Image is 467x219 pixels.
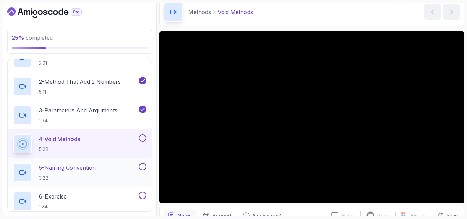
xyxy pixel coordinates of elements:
p: Notes [177,212,192,219]
p: 1:24 [39,203,67,210]
p: Designs [409,212,427,219]
p: 3 - Parameters And Arguments [39,106,117,114]
p: 5:11 [39,88,121,95]
p: 3:21 [39,60,66,67]
p: 6 - Exercise [39,192,67,201]
button: 2-Method That Add 2 Numbers5:11 [13,77,146,96]
span: 25 % [12,34,24,41]
button: 5-Naming Convention3:28 [13,163,146,182]
button: 3-Parameters And Arguments1:34 [13,106,146,125]
p: Slides [341,212,355,219]
p: Any issues? [252,212,281,219]
p: Methods [188,8,211,16]
p: 5 - Naming Convention [39,164,96,172]
p: Share [446,212,460,219]
p: 5:22 [39,146,80,153]
p: Support [212,212,232,219]
p: Repo [377,212,390,219]
p: 2 - Method That Add 2 Numbers [39,78,121,86]
button: previous content [424,4,441,20]
button: 4-Void Methods5:22 [13,134,146,153]
button: Share [432,212,460,219]
span: completed [12,34,53,41]
p: 3:28 [39,175,96,181]
p: Void Methods [218,8,253,16]
a: Dashboard [7,7,97,18]
p: 1:34 [39,117,117,124]
iframe: 4 - Void methods [159,31,464,203]
p: 4 - Void Methods [39,135,80,143]
button: 6-Exercise1:24 [13,192,146,211]
button: next content [443,4,460,20]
